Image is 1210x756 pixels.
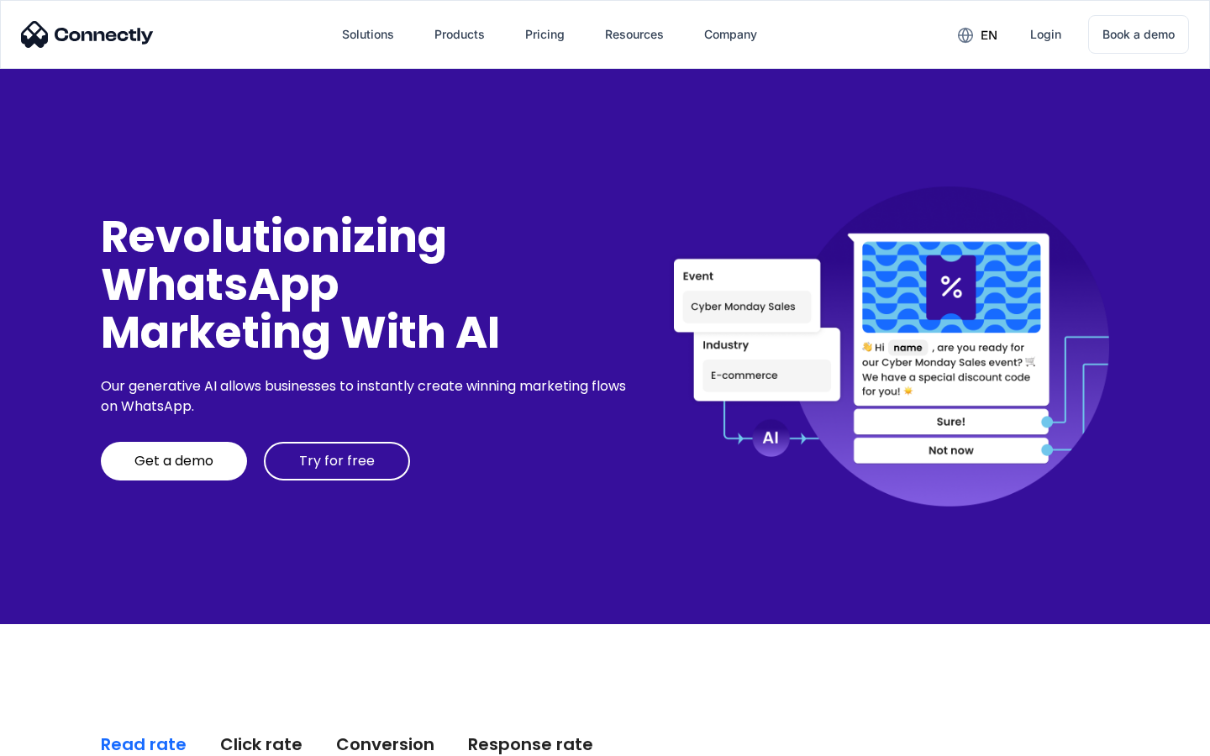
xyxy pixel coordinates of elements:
a: Book a demo [1088,15,1189,54]
div: Solutions [342,23,394,46]
div: Revolutionizing WhatsApp Marketing With AI [101,213,632,357]
a: Login [1017,14,1075,55]
img: Connectly Logo [21,21,154,48]
ul: Language list [34,727,101,750]
div: Login [1030,23,1061,46]
div: Company [704,23,757,46]
div: Resources [605,23,664,46]
div: en [981,24,997,47]
a: Get a demo [101,442,247,480]
div: Read rate [101,732,187,756]
div: Response rate [468,732,593,756]
aside: Language selected: English [17,727,101,750]
div: Our generative AI allows businesses to instantly create winning marketing flows on WhatsApp. [101,376,632,417]
a: Pricing [512,14,578,55]
div: Get a demo [134,453,213,470]
div: Click rate [220,732,302,756]
div: Try for free [299,453,375,470]
a: Try for free [264,442,410,480]
div: Pricing [525,23,565,46]
div: Conversion [336,732,434,756]
div: Products [434,23,485,46]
